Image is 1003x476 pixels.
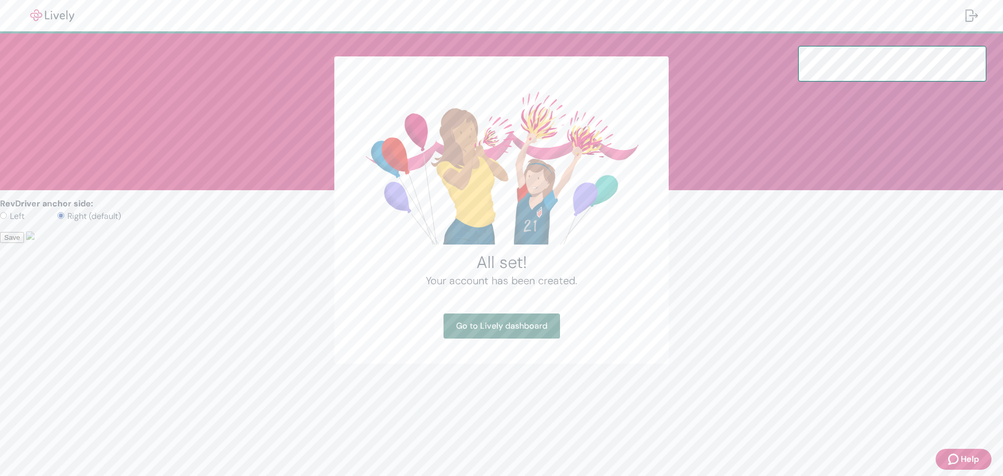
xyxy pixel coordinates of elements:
[948,453,961,466] svg: Zendesk support icon
[444,314,560,339] a: Go to Lively dashboard
[23,9,81,22] img: Lively
[359,252,644,273] h2: All set!
[957,3,986,28] button: Log out
[359,273,644,288] h4: Your account has been created.
[936,449,992,470] button: Zendesk support iconHelp
[961,453,979,466] span: Help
